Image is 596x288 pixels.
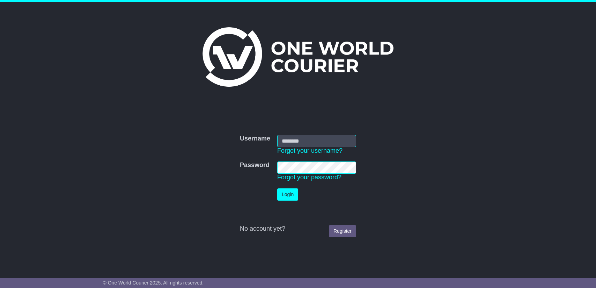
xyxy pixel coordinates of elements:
[329,225,356,237] a: Register
[277,188,298,201] button: Login
[240,225,356,233] div: No account yet?
[240,135,270,143] label: Username
[277,147,343,154] a: Forgot your username?
[103,280,204,286] span: © One World Courier 2025. All rights reserved.
[203,27,393,87] img: One World
[240,161,270,169] label: Password
[277,174,341,181] a: Forgot your password?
